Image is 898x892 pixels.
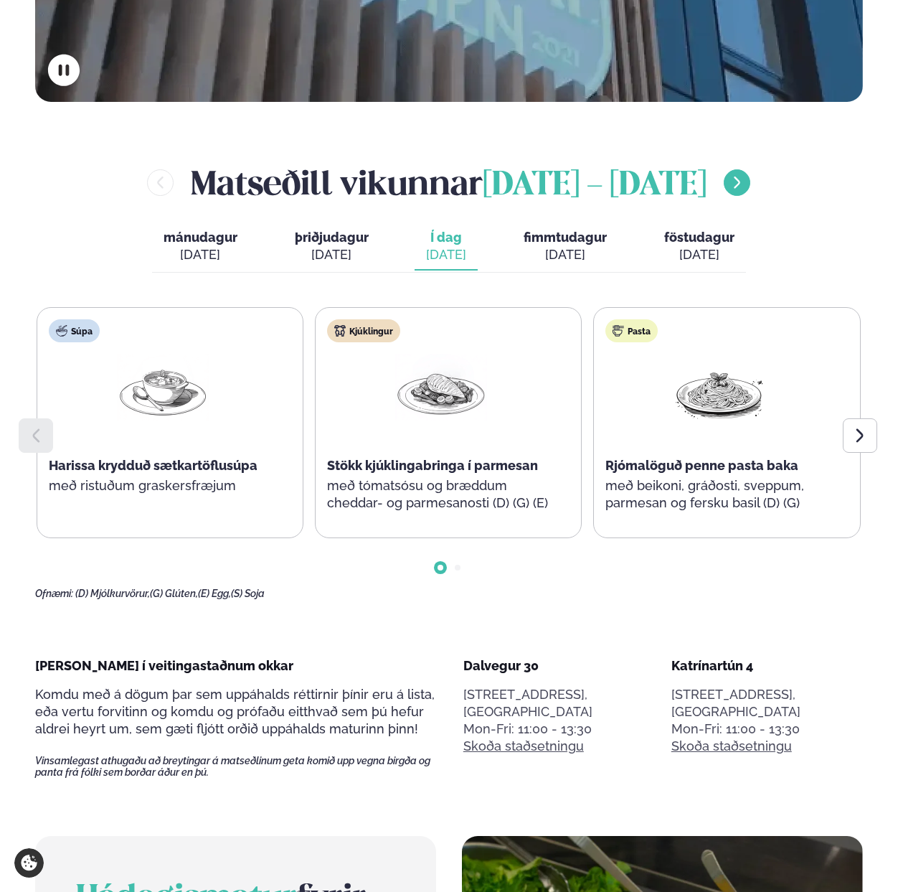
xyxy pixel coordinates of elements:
a: Skoða staðsetningu [463,738,584,755]
span: Harissa krydduð sætkartöflusúpa [49,458,257,473]
span: (S) Soja [231,588,265,599]
span: mánudagur [164,230,237,245]
span: Ofnæmi: [35,588,73,599]
div: Súpa [49,319,100,342]
p: [STREET_ADDRESS], [GEOGRAPHIC_DATA] [671,686,863,720]
div: [DATE] [164,246,237,263]
div: [DATE] [664,246,734,263]
div: [DATE] [295,246,369,263]
button: menu-btn-left [147,169,174,196]
span: (G) Glúten, [150,588,198,599]
span: þriðjudagur [295,230,369,245]
span: Stökk kjúklingabringa í parmesan [327,458,538,473]
span: Komdu með á dögum þar sem uppáhalds réttirnir þínir eru á lista, eða vertu forvitinn og komdu og ... [35,687,435,736]
span: [DATE] - [DATE] [483,170,706,202]
div: Pasta [605,319,658,342]
span: fimmtudagur [524,230,607,245]
div: Mon-Fri: 11:00 - 13:30 [671,720,863,738]
img: pasta.svg [613,325,624,337]
p: með tómatsósu og bræddum cheddar- og parmesanosti (D) (G) (E) [327,477,555,512]
div: [DATE] [426,246,466,263]
img: chicken.svg [334,325,346,337]
div: [DATE] [524,246,607,263]
span: Vinsamlegast athugaðu að breytingar á matseðlinum geta komið upp vegna birgða og panta frá fólki ... [35,755,435,778]
img: Spagetti.png [673,354,765,421]
button: menu-btn-right [724,169,750,196]
span: Go to slide 1 [438,565,443,571]
button: þriðjudagur [DATE] [283,223,380,271]
span: [PERSON_NAME] í veitingastaðnum okkar [35,658,293,673]
div: Kjúklingur [327,319,400,342]
button: fimmtudagur [DATE] [512,223,618,271]
button: mánudagur [DATE] [152,223,249,271]
a: Cookie settings [14,848,44,878]
p: með ristuðum graskersfræjum [49,477,277,494]
h2: Matseðill vikunnar [191,159,706,206]
a: Skoða staðsetningu [671,738,792,755]
img: Soup.png [117,354,209,421]
p: [STREET_ADDRESS], [GEOGRAPHIC_DATA] [463,686,655,720]
span: Í dag [426,229,466,246]
img: Chicken-breast.png [395,354,487,421]
span: (D) Mjólkurvörur, [75,588,150,599]
button: föstudagur [DATE] [653,223,746,271]
div: Dalvegur 30 [463,657,655,675]
div: Katrínartún 4 [671,657,863,675]
span: föstudagur [664,230,734,245]
span: (E) Egg, [198,588,231,599]
p: með beikoni, gráðosti, sveppum, parmesan og fersku basil (D) (G) [605,477,833,512]
img: soup.svg [56,325,67,337]
span: Go to slide 2 [455,565,460,571]
div: Mon-Fri: 11:00 - 13:30 [463,720,655,738]
button: Í dag [DATE] [415,223,478,271]
span: Rjómalöguð penne pasta baka [605,458,798,473]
